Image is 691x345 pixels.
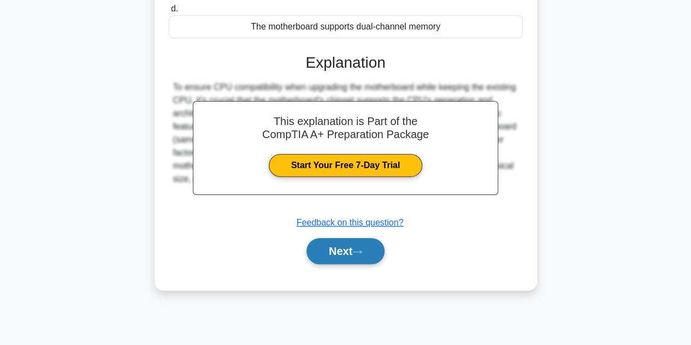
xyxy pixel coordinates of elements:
[171,4,178,13] span: d.
[175,53,516,72] h3: Explanation
[173,81,518,186] div: To ensure CPU compatibility when upgrading the motherboard while keeping the existing CPU, it's c...
[169,15,523,38] div: The motherboard supports dual-channel memory
[306,238,385,264] button: Next
[269,154,422,177] a: Start Your Free 7-Day Trial
[297,218,404,227] a: Feedback on this question?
